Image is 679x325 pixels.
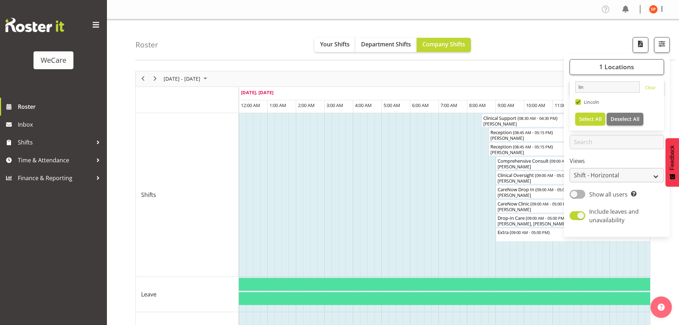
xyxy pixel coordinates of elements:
span: 08:45 AM - 05:15 PM [514,130,551,135]
button: Download a PDF of the roster according to the set date range. [633,37,648,53]
span: 09:00 AM - 05:00 PM [537,187,574,192]
div: August 11 - 17, 2025 [161,71,211,86]
span: Finance & Reporting [18,173,93,183]
span: 08:45 AM - 05:15 PM [514,144,551,149]
div: WeCare [41,55,66,66]
button: Department Shifts [355,38,417,52]
span: [DATE] - [DATE] [163,74,201,83]
button: Feedback - Show survey [665,138,679,187]
span: Your Shifts [320,40,350,48]
span: [DATE], [DATE] [241,89,273,96]
span: Lincoln [581,99,600,105]
span: 2:00 AM [298,102,315,108]
img: Rosterit website logo [5,18,64,32]
span: Show all users [589,191,628,198]
span: 10:00 AM [526,102,545,108]
img: samantha-poultney11298.jpg [649,5,658,14]
span: 09:00 AM - 05:00 PM [551,158,588,164]
span: 3:00 AM [326,102,343,108]
span: 1:00 AM [269,102,286,108]
span: 12:00 AM [241,102,260,108]
button: Your Shifts [314,38,355,52]
span: 08:30 AM - 04:30 PM [519,115,556,121]
span: Feedback [669,145,675,170]
span: Leave [141,290,156,299]
span: Include leaves and unavailability [589,208,639,224]
span: 09:00 AM - 05:00 PM [511,229,548,235]
button: Select All [575,113,606,126]
span: Department Shifts [361,40,411,48]
span: Roster [18,101,103,112]
span: 7:00 AM [441,102,457,108]
span: 09:00 AM - 05:00 PM [527,215,564,221]
h4: Roster [135,41,158,49]
span: Inbox [18,119,103,130]
input: Search [575,81,640,93]
span: 8:00 AM [469,102,486,108]
a: Clear [645,84,656,93]
button: Deselect All [607,113,643,126]
span: 6:00 AM [412,102,429,108]
button: Company Shifts [417,38,471,52]
span: 1 Locations [599,62,634,71]
span: Select All [579,116,602,122]
button: Next [150,74,160,83]
img: help-xxl-2.png [658,304,665,311]
span: Shifts [141,191,156,199]
button: August 2025 [163,74,210,83]
div: previous period [137,71,149,86]
label: Views [570,157,664,165]
span: 5:00 AM [384,102,400,108]
span: 9:00 AM [498,102,514,108]
span: Deselect All [611,116,639,122]
td: Shifts resource [136,113,239,277]
button: Filter Shifts [654,37,670,53]
span: 4:00 AM [355,102,372,108]
span: 11:00 AM [555,102,574,108]
td: Leave resource [136,277,239,312]
span: Shifts [18,137,93,148]
button: 1 Locations [570,59,664,75]
button: Previous [138,74,148,83]
span: Time & Attendance [18,155,93,166]
input: Search [570,135,664,149]
span: 09:00 AM - 05:00 PM [536,172,573,178]
span: Company Shifts [422,40,465,48]
div: next period [149,71,161,86]
span: 09:00 AM - 05:00 PM [532,201,569,207]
